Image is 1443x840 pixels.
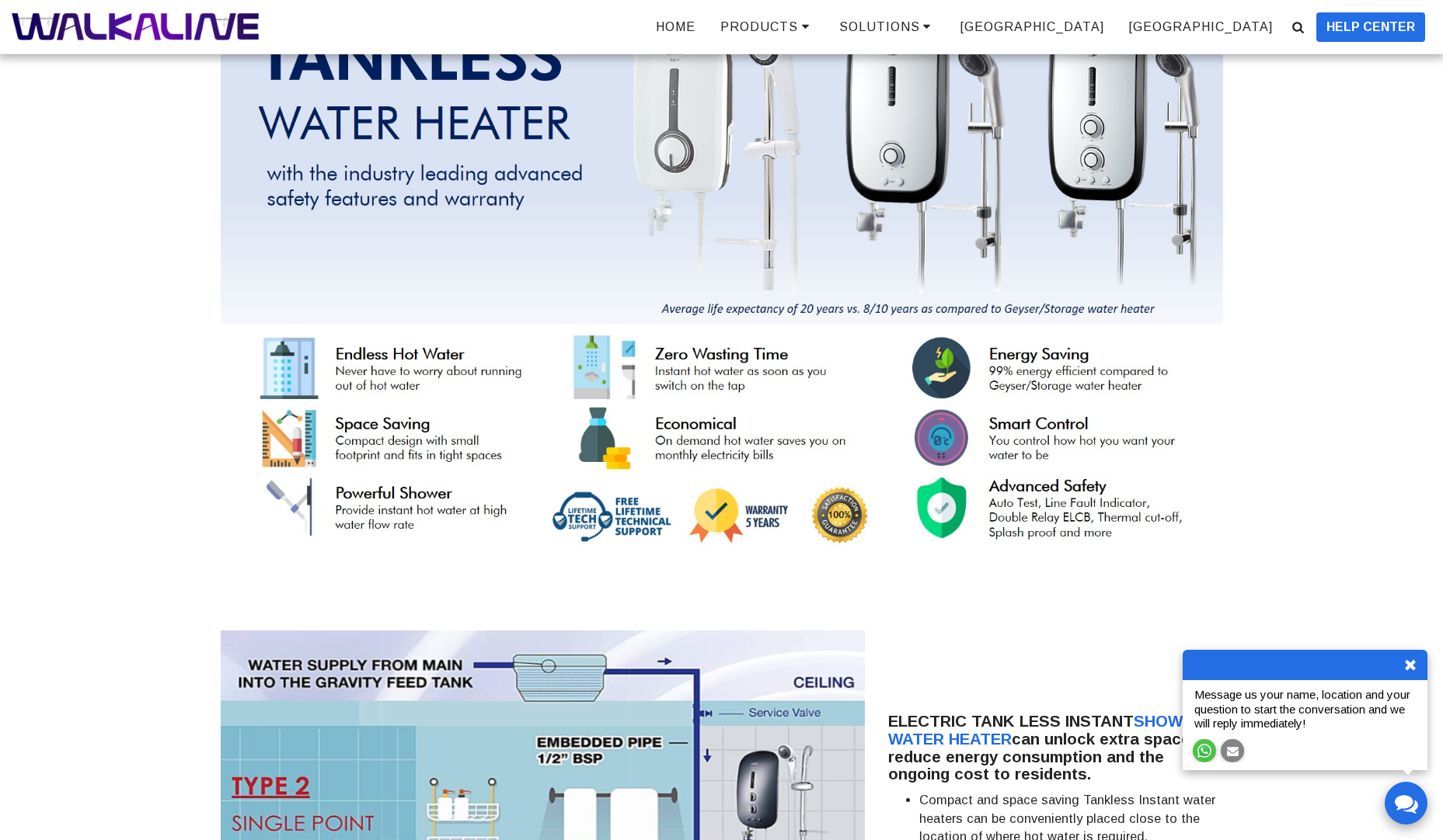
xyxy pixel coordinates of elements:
a: [GEOGRAPHIC_DATA] [1117,15,1284,40]
a: [GEOGRAPHIC_DATA] [949,15,1116,40]
a: PRODUCTS [709,14,826,40]
button: HELP CENTER [1316,12,1425,42]
strong: can unlock extra space, reduce energy consumption and the ongoing cost to residents. [888,730,1194,783]
span: HELP CENTER [1326,18,1415,36]
img: whatsApp-icon.png [1197,744,1211,758]
span: HOME [656,20,695,33]
img: WALKALINE [12,13,259,40]
span: [GEOGRAPHIC_DATA] [960,20,1104,33]
p: Message us your name, location and your question to start the conversation and we will reply imme... [1190,688,1420,731]
span: PRODUCTS [720,20,798,33]
a: SOLUTIONS [828,14,948,40]
span: SOLUTIONS [839,20,920,33]
a: HELP CENTER [1311,12,1431,42]
span: [GEOGRAPHIC_DATA] [1129,20,1273,33]
strong: ELECTRIC TANK LESS INSTANT [888,712,1204,748]
a: HOME [644,15,707,40]
a: SHOWER WATER HEATER [888,712,1204,748]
